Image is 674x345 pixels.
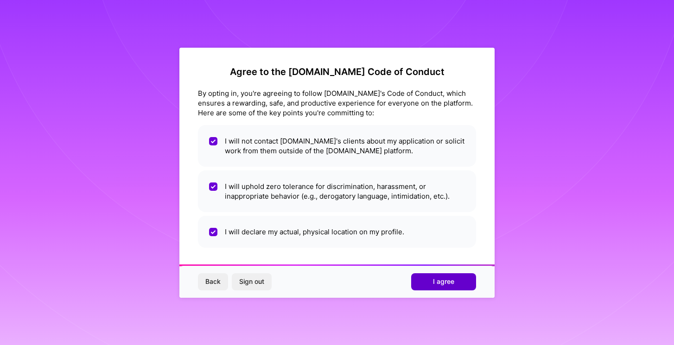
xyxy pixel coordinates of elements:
h2: Agree to the [DOMAIN_NAME] Code of Conduct [198,66,476,77]
button: Back [198,273,228,290]
span: I agree [433,277,454,286]
li: I will not contact [DOMAIN_NAME]'s clients about my application or solicit work from them outside... [198,125,476,167]
li: I will uphold zero tolerance for discrimination, harassment, or inappropriate behavior (e.g., der... [198,170,476,212]
button: I agree [411,273,476,290]
span: Sign out [239,277,264,286]
li: I will declare my actual, physical location on my profile. [198,216,476,248]
div: By opting in, you're agreeing to follow [DOMAIN_NAME]'s Code of Conduct, which ensures a rewardin... [198,88,476,118]
span: Back [205,277,221,286]
button: Sign out [232,273,272,290]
